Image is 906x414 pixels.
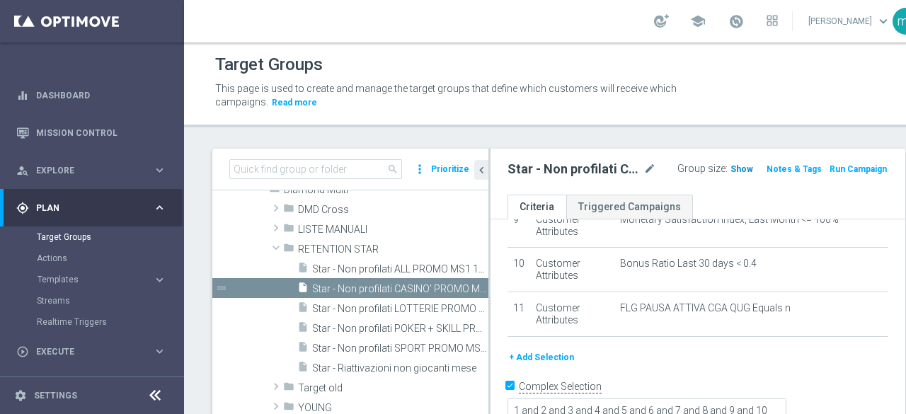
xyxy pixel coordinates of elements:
[283,381,294,397] i: folder
[298,402,488,414] span: YOUNG
[298,224,488,236] span: LISTE MANUALI
[38,275,139,284] span: Templates
[16,90,167,101] button: equalizer Dashboard
[508,195,566,219] a: Criteria
[36,114,166,151] a: Mission Control
[215,83,677,108] span: This page is used to create and manage the target groups that define which customers will receive...
[387,163,398,175] span: search
[620,214,839,226] span: Monetary Satisfaction Index, Last Month <= 100%
[312,323,488,335] span: Star - Non profilati POKER &#x2B; SKILL PROMO MS1 1M (3m)
[36,166,153,175] span: Explore
[37,253,147,264] a: Actions
[298,382,488,394] span: Target old
[16,127,167,139] button: Mission Control
[37,231,147,243] a: Target Groups
[620,258,757,270] span: Bonus Ratio Last 30 days < 0.4
[153,345,166,358] i: keyboard_arrow_right
[37,290,183,311] div: Streams
[16,76,166,114] div: Dashboard
[229,159,402,179] input: Quick find group or folder
[508,350,575,365] button: + Add Selection
[153,273,166,287] i: keyboard_arrow_right
[16,164,153,177] div: Explore
[16,165,167,176] button: person_search Explore keyboard_arrow_right
[297,301,309,318] i: insert_drive_file
[297,321,309,338] i: insert_drive_file
[37,274,167,285] button: Templates keyboard_arrow_right
[153,201,166,214] i: keyboard_arrow_right
[726,163,728,175] label: :
[16,202,29,214] i: gps_fixed
[475,163,488,177] i: chevron_left
[37,295,147,306] a: Streams
[34,391,77,400] a: Settings
[298,204,488,216] span: DMD Cross
[16,164,29,177] i: person_search
[37,269,183,290] div: Templates
[807,11,893,32] a: [PERSON_NAME]keyboard_arrow_down
[312,303,488,315] span: Star - Non profilati LOTTERIE PROMO MS1 1M (3m)
[16,202,167,214] button: gps_fixed Plan keyboard_arrow_right
[36,76,166,114] a: Dashboard
[297,262,309,278] i: insert_drive_file
[297,361,309,377] i: insert_drive_file
[566,195,693,219] a: Triggered Campaigns
[530,292,614,336] td: Customer Attributes
[36,204,153,212] span: Plan
[270,95,319,110] button: Read more
[298,243,488,255] span: RETENTION STAR
[297,341,309,357] i: insert_drive_file
[312,263,488,275] span: Star - Non profilati ALL PROMO MS1 1M (3m)
[269,183,280,199] i: folder
[620,302,791,314] span: FLG PAUSA ATTIVA CGA QUG Equals n
[38,275,153,284] div: Templates
[37,311,183,333] div: Realtime Triggers
[413,159,427,179] i: more_vert
[16,346,167,357] button: play_circle_outline Execute keyboard_arrow_right
[37,248,183,269] div: Actions
[16,114,166,151] div: Mission Control
[312,343,488,355] span: Star - Non profilati SPORT PROMO MS1 1M (3m)
[508,161,641,178] h2: Star - Non profilati CASINO' PROMO MS1 1M (3m)
[730,164,753,174] span: Show
[16,89,29,102] i: equalizer
[876,13,891,29] span: keyboard_arrow_down
[16,345,153,358] div: Execute
[312,362,488,374] span: Star - Riattivazioni non giocanti mese
[36,347,153,356] span: Execute
[283,202,294,219] i: folder
[765,161,823,177] button: Notes & Tags
[297,282,309,298] i: insert_drive_file
[508,203,530,248] td: 9
[16,345,29,358] i: play_circle_outline
[474,160,488,180] button: chevron_left
[508,292,530,336] td: 11
[643,161,656,178] i: mode_edit
[16,202,153,214] div: Plan
[312,283,488,295] span: Star - Non profilati CASINO&#x27; PROMO MS1 1M (3m)
[690,13,706,29] span: school
[519,380,602,393] label: Complex Selection
[215,54,323,75] h1: Target Groups
[429,160,471,179] button: Prioritize
[530,248,614,292] td: Customer Attributes
[153,163,166,177] i: keyboard_arrow_right
[828,161,888,177] button: Run Campaign
[530,203,614,248] td: Customer Attributes
[283,222,294,238] i: folder
[37,226,183,248] div: Target Groups
[14,389,27,402] i: settings
[677,163,726,175] label: Group size
[283,242,294,258] i: folder
[508,248,530,292] td: 10
[37,316,147,328] a: Realtime Triggers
